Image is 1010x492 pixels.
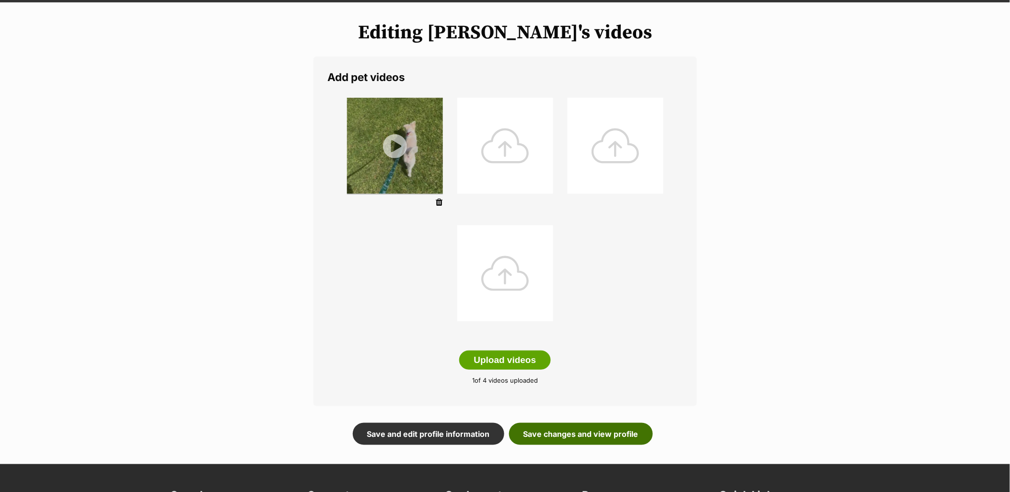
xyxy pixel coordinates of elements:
[328,376,683,386] p: of 4 videos uploaded
[509,423,653,445] a: Save changes and view profile
[459,351,551,370] button: Upload videos
[328,71,683,83] legend: Add pet videos
[167,22,843,44] h1: Editing [PERSON_NAME]'s videos
[353,423,504,445] a: Save and edit profile information
[347,98,443,194] img: listing photo
[472,376,475,384] span: 1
